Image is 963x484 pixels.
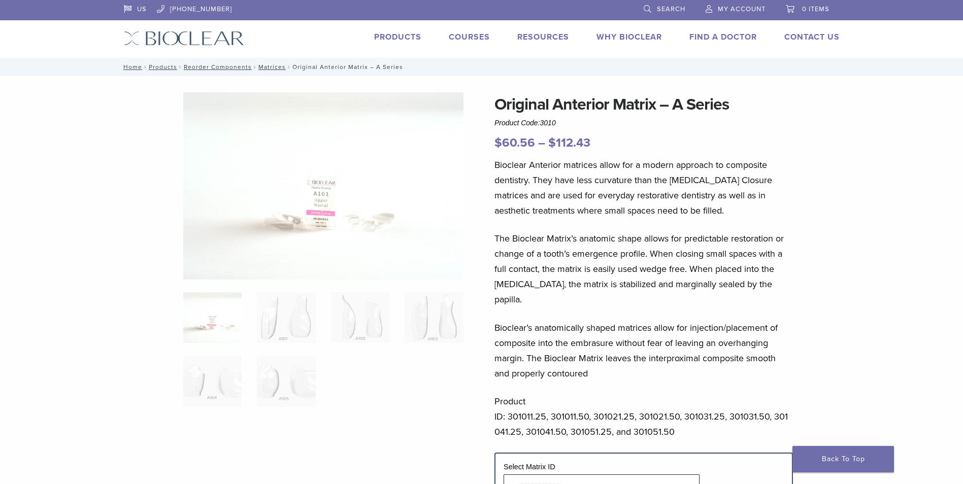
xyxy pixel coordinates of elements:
[258,63,286,71] a: Matrices
[494,119,556,127] span: Product Code:
[257,356,315,407] img: Original Anterior Matrix - A Series - Image 6
[252,64,258,70] span: /
[183,92,463,280] img: Anterior Original A Series Matrices
[657,5,685,13] span: Search
[494,320,793,381] p: Bioclear’s anatomically shaped matrices allow for injection/placement of composite into the embra...
[286,64,292,70] span: /
[449,32,490,42] a: Courses
[689,32,757,42] a: Find A Doctor
[596,32,662,42] a: Why Bioclear
[183,356,242,407] img: Original Anterior Matrix - A Series - Image 5
[494,394,793,439] p: Product ID: 301011.25, 301011.50, 301021.25, 301021.50, 301031.25, 301031.50, 301041.25, 301041.5...
[494,92,793,117] h1: Original Anterior Matrix – A Series
[494,135,535,150] bdi: 60.56
[540,119,556,127] span: 3010
[116,58,847,76] nav: Original Anterior Matrix – A Series
[183,292,242,343] img: Anterior-Original-A-Series-Matrices-324x324.jpg
[494,157,793,218] p: Bioclear Anterior matrices allow for a modern approach to composite dentistry. They have less cur...
[124,31,244,46] img: Bioclear
[494,231,793,307] p: The Bioclear Matrix’s anatomic shape allows for predictable restoration or change of a tooth’s em...
[784,32,840,42] a: Contact Us
[184,63,252,71] a: Reorder Components
[802,5,829,13] span: 0 items
[494,135,502,150] span: $
[718,5,766,13] span: My Account
[548,135,590,150] bdi: 112.43
[177,64,184,70] span: /
[257,292,315,343] img: Original Anterior Matrix - A Series - Image 2
[120,63,142,71] a: Home
[149,63,177,71] a: Products
[142,64,149,70] span: /
[548,135,556,150] span: $
[331,292,389,343] img: Original Anterior Matrix - A Series - Image 3
[538,135,545,150] span: –
[792,446,894,472] a: Back To Top
[517,32,569,42] a: Resources
[405,292,463,343] img: Original Anterior Matrix - A Series - Image 4
[504,463,555,471] label: Select Matrix ID
[374,32,421,42] a: Products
